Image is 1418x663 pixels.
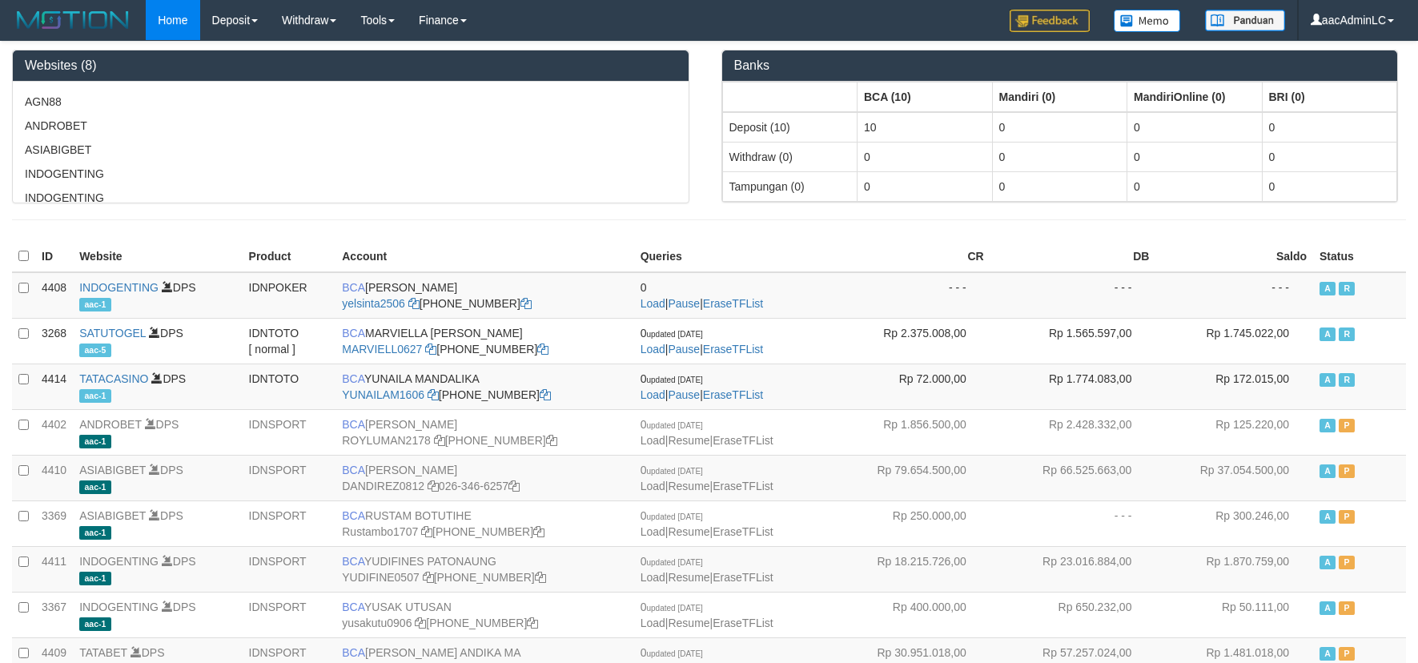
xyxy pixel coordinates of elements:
[1155,272,1313,319] td: - - -
[342,281,365,294] span: BCA
[540,388,551,401] a: Copy 8755247878 to clipboard
[342,555,364,568] span: BCA
[1155,592,1313,637] td: Rp 50.111,00
[73,592,242,637] td: DPS
[428,480,439,492] a: Copy DANDIREZ0812 to clipboard
[79,509,146,522] a: ASIABIGBET
[342,434,431,447] a: ROYLUMAN2178
[641,434,665,447] a: Load
[992,82,1127,112] th: Group: activate to sort column ascending
[533,525,544,538] a: Copy 8755243716 to clipboard
[1320,464,1336,478] span: Active
[990,364,1156,409] td: Rp 1.774.083,00
[668,480,709,492] a: Resume
[641,388,665,401] a: Load
[434,434,445,447] a: Copy ROYLUMAN2178 to clipboard
[1114,10,1181,32] img: Button%20Memo.svg
[508,480,520,492] a: Copy 0263466257 to clipboard
[668,617,709,629] a: Resume
[641,571,665,584] a: Load
[535,571,546,584] a: Copy 8755289864 to clipboard
[722,171,858,201] td: Tampungan (0)
[990,455,1156,500] td: Rp 66.525.663,00
[421,525,432,538] a: Copy Rustambo1707 to clipboard
[73,364,242,409] td: DPS
[1339,373,1355,387] span: Running
[342,601,364,613] span: BCA
[335,318,633,364] td: MARVIELLA [PERSON_NAME] [PHONE_NUMBER]
[79,435,110,448] span: aac-1
[428,388,439,401] a: Copy YUNAILAM1606 to clipboard
[992,171,1127,201] td: 0
[335,241,633,272] th: Account
[668,571,709,584] a: Resume
[25,58,677,73] h3: Websites (8)
[641,601,773,629] span: | |
[243,364,336,409] td: IDNTOTO
[342,480,424,492] a: DANDIREZ0812
[641,327,703,340] span: 0
[79,344,110,357] span: aac-5
[1339,647,1355,661] span: Paused
[1155,318,1313,364] td: Rp 1.745.022,00
[342,571,419,584] a: YUDIFINE0507
[1320,647,1336,661] span: Active
[342,418,365,431] span: BCA
[1339,282,1355,295] span: Running
[335,364,633,409] td: YUNAILA MANDALIKA [PHONE_NUMBER]
[25,190,677,206] p: INDOGENTING
[1262,171,1397,201] td: 0
[79,298,110,311] span: aac-1
[641,464,773,492] span: | |
[668,434,709,447] a: Resume
[1155,241,1313,272] th: Saldo
[25,94,677,110] p: AGN88
[73,500,242,546] td: DPS
[35,546,73,592] td: 4411
[1339,601,1355,615] span: Paused
[825,592,990,637] td: Rp 400.000,00
[1205,10,1285,31] img: panduan.png
[79,281,159,294] a: INDOGENTING
[1320,327,1336,341] span: Active
[713,571,773,584] a: EraseTFList
[1155,364,1313,409] td: Rp 172.015,00
[641,646,703,659] span: 0
[990,592,1156,637] td: Rp 650.232,00
[825,500,990,546] td: Rp 250.000,00
[79,526,110,540] span: aac-1
[646,330,702,339] span: updated [DATE]
[79,389,110,403] span: aac-1
[641,372,764,401] span: | |
[825,364,990,409] td: Rp 72.000,00
[335,592,633,637] td: YUSAK UTUSAN [PHONE_NUMBER]
[1155,455,1313,500] td: Rp 37.054.500,00
[858,112,993,143] td: 10
[1320,510,1336,524] span: Active
[990,241,1156,272] th: DB
[668,525,709,538] a: Resume
[79,617,110,631] span: aac-1
[335,455,633,500] td: [PERSON_NAME] 026-346-6257
[641,418,773,447] span: | |
[634,241,825,272] th: Queries
[641,281,764,310] span: | |
[1339,510,1355,524] span: Paused
[335,500,633,546] td: RUSTAM BOTUTIHE [PHONE_NUMBER]
[825,241,990,272] th: CR
[668,297,700,310] a: Pause
[668,388,700,401] a: Pause
[35,318,73,364] td: 3268
[713,434,773,447] a: EraseTFList
[408,297,420,310] a: Copy yelsinta2506 to clipboard
[243,241,336,272] th: Product
[243,592,336,637] td: IDNSPORT
[992,112,1127,143] td: 0
[73,455,242,500] td: DPS
[668,343,700,356] a: Pause
[243,500,336,546] td: IDNSPORT
[641,418,703,431] span: 0
[243,455,336,500] td: IDNSPORT
[1320,419,1336,432] span: Active
[243,409,336,455] td: IDNSPORT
